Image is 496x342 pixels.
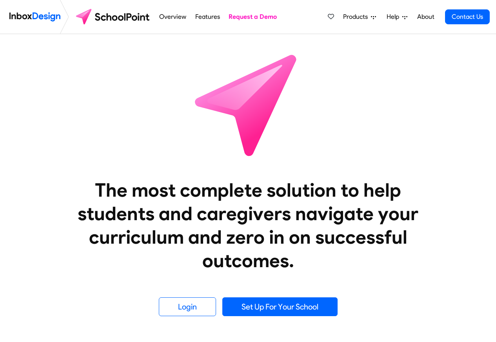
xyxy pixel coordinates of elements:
[159,297,216,316] a: Login
[178,34,319,175] img: icon_schoolpoint.svg
[445,9,490,24] a: Contact Us
[227,9,279,25] a: Request a Demo
[62,178,434,272] heading: The most complete solution to help students and caregivers navigate your curriculum and zero in o...
[415,9,436,25] a: About
[343,12,371,22] span: Products
[72,7,155,26] img: schoolpoint logo
[387,12,402,22] span: Help
[157,9,189,25] a: Overview
[193,9,222,25] a: Features
[340,9,379,25] a: Products
[383,9,411,25] a: Help
[222,297,338,316] a: Set Up For Your School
